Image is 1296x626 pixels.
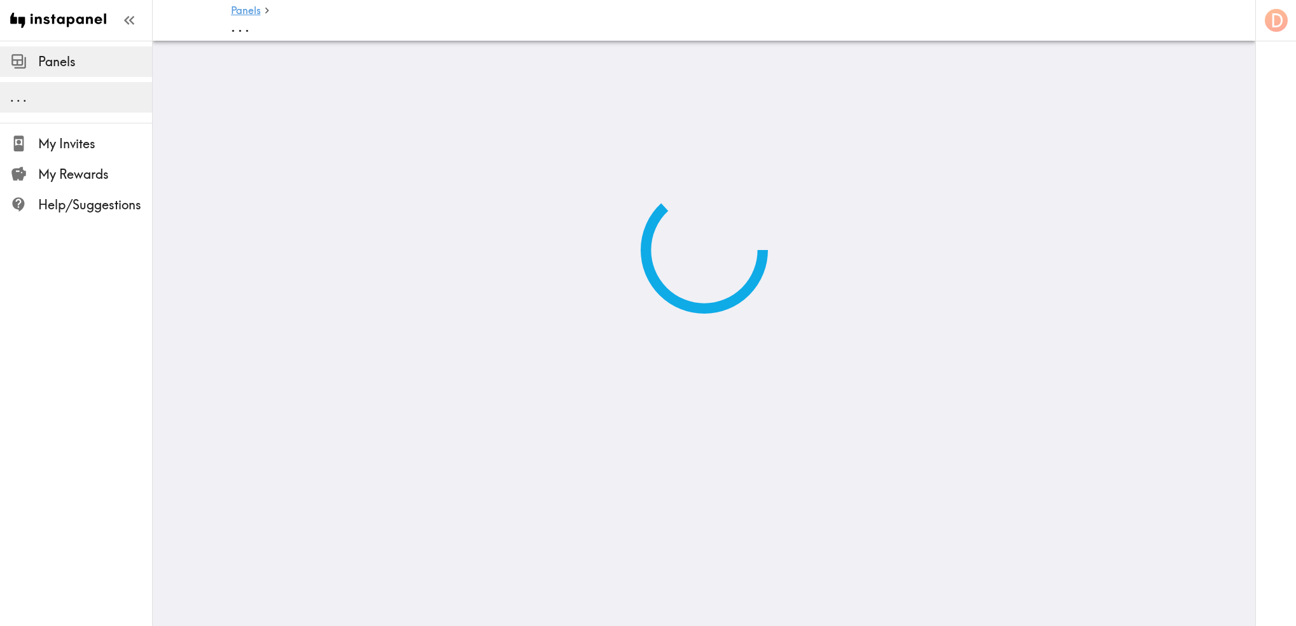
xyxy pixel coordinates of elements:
a: Panels [231,5,261,17]
span: . [231,17,235,36]
span: . [245,17,249,36]
span: . [238,17,242,36]
span: . [17,89,20,105]
span: My Rewards [38,165,152,183]
span: My Invites [38,135,152,153]
button: D [1264,8,1289,33]
span: . [23,89,27,105]
span: D [1271,10,1283,32]
span: . [10,89,14,105]
span: Help/Suggestions [38,196,152,214]
span: Panels [38,53,152,71]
